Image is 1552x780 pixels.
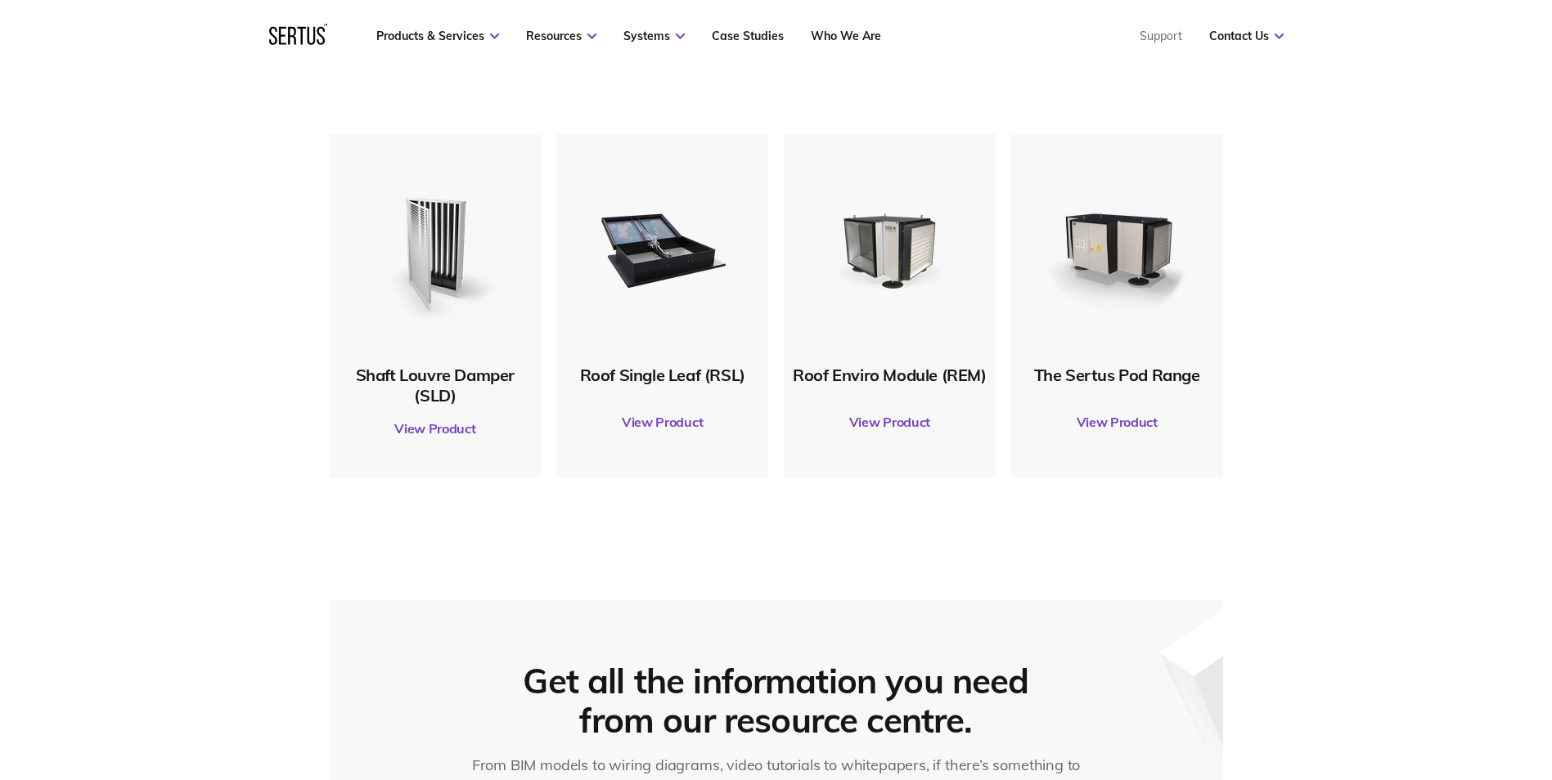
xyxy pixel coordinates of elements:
a: View Product [338,406,533,451]
div: Roof Enviro Module (REM) [792,365,987,385]
a: Systems [623,29,685,43]
a: Products & Services [376,29,499,43]
iframe: Chat Widget [1257,590,1552,780]
div: Roof Single Leaf (RSL) [565,365,760,385]
a: Resources [526,29,596,43]
div: Shaft Louvre Damper (SLD) [338,365,533,406]
div: Get all the information you need from our resource centre. [511,661,1041,740]
a: Who We Are [811,29,881,43]
a: Case Studies [712,29,784,43]
a: Contact Us [1209,29,1284,43]
a: View Product [1019,399,1215,445]
a: Support [1140,29,1182,43]
div: The Sertus Pod Range [1019,365,1215,385]
a: View Product [792,399,987,445]
a: View Product [565,399,760,445]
